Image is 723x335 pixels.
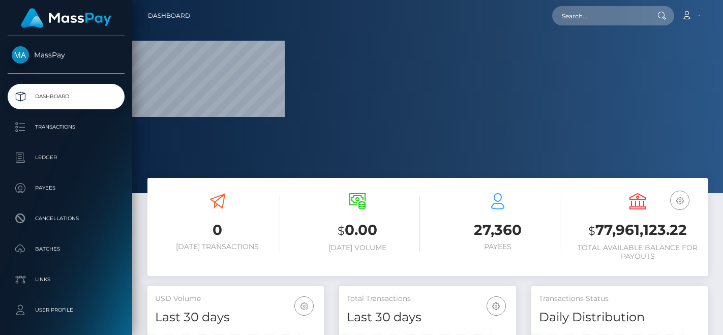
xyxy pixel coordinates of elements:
p: Cancellations [12,211,120,226]
a: Links [8,267,125,292]
a: Batches [8,236,125,262]
p: Batches [12,241,120,257]
h6: [DATE] Transactions [155,242,280,251]
p: Payees [12,180,120,196]
span: MassPay [8,50,125,59]
img: MassPay Logo [21,8,111,28]
a: Dashboard [148,5,190,26]
h6: [DATE] Volume [295,243,420,252]
h3: 27,360 [435,220,560,240]
a: User Profile [8,297,125,323]
p: User Profile [12,302,120,318]
a: Cancellations [8,206,125,231]
p: Dashboard [12,89,120,104]
small: $ [588,224,595,238]
p: Links [12,272,120,287]
h6: Payees [435,242,560,251]
a: Transactions [8,114,125,140]
h5: Transactions Status [539,294,700,304]
h4: Last 30 days [347,309,508,326]
img: MassPay [12,46,29,64]
p: Transactions [12,119,120,135]
h5: Total Transactions [347,294,508,304]
h6: Total Available Balance for Payouts [576,243,701,261]
a: Payees [8,175,125,201]
input: Search... [552,6,648,25]
a: Ledger [8,145,125,170]
h4: Last 30 days [155,309,316,326]
h5: USD Volume [155,294,316,304]
h3: 0.00 [295,220,420,241]
small: $ [338,224,345,238]
p: Ledger [12,150,120,165]
h3: 77,961,123.22 [576,220,701,241]
a: Dashboard [8,84,125,109]
h4: Daily Distribution [539,309,700,326]
h3: 0 [155,220,280,240]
